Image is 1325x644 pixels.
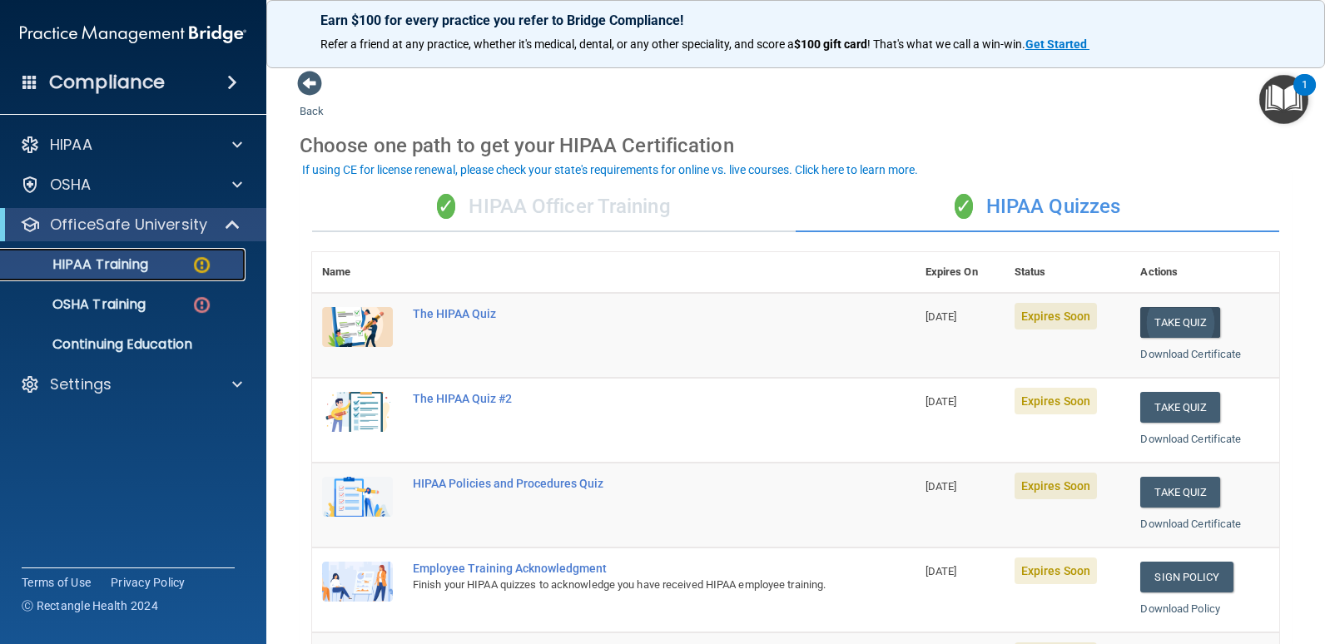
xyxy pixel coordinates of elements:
div: The HIPAA Quiz [413,307,832,320]
img: danger-circle.6113f641.png [191,295,212,315]
h4: Compliance [49,71,165,94]
div: If using CE for license renewal, please check your state's requirements for online vs. live cours... [302,164,918,176]
img: warning-circle.0cc9ac19.png [191,255,212,275]
a: Download Certificate [1140,518,1241,530]
a: Back [300,85,324,117]
span: [DATE] [926,480,957,493]
div: Employee Training Acknowledgment [413,562,832,575]
a: HIPAA [20,135,242,155]
p: OSHA [50,175,92,195]
div: Finish your HIPAA quizzes to acknowledge you have received HIPAA employee training. [413,575,832,595]
p: Earn $100 for every practice you refer to Bridge Compliance! [320,12,1271,28]
p: OSHA Training [11,296,146,313]
th: Actions [1130,252,1279,293]
th: Name [312,252,403,293]
img: PMB logo [20,17,246,51]
a: Settings [20,374,242,394]
th: Status [1005,252,1131,293]
span: Expires Soon [1015,473,1097,499]
span: [DATE] [926,395,957,408]
p: HIPAA Training [11,256,148,273]
span: Ⓒ Rectangle Health 2024 [22,597,158,614]
a: Download Certificate [1140,348,1241,360]
button: Take Quiz [1140,392,1220,423]
span: Expires Soon [1015,557,1097,584]
p: Continuing Education [11,336,238,353]
a: Download Certificate [1140,433,1241,445]
a: Terms of Use [22,574,91,591]
span: Expires Soon [1015,388,1097,414]
a: Get Started [1025,37,1089,51]
div: 1 [1302,85,1308,107]
a: Download Policy [1140,602,1220,615]
button: Take Quiz [1140,477,1220,508]
span: ✓ [437,194,455,219]
div: HIPAA Quizzes [796,182,1279,232]
button: Open Resource Center, 1 new notification [1259,75,1308,124]
div: Choose one path to get your HIPAA Certification [300,121,1292,170]
button: If using CE for license renewal, please check your state's requirements for online vs. live cours... [300,161,921,178]
strong: $100 gift card [794,37,867,51]
div: The HIPAA Quiz #2 [413,392,832,405]
p: Settings [50,374,112,394]
strong: Get Started [1025,37,1087,51]
a: OSHA [20,175,242,195]
span: [DATE] [926,310,957,323]
p: HIPAA [50,135,92,155]
a: Sign Policy [1140,562,1233,592]
div: HIPAA Officer Training [312,182,796,232]
th: Expires On [916,252,1005,293]
a: OfficeSafe University [20,215,241,235]
a: Privacy Policy [111,574,186,591]
span: Refer a friend at any practice, whether it's medical, dental, or any other speciality, and score a [320,37,794,51]
div: HIPAA Policies and Procedures Quiz [413,477,832,490]
span: Expires Soon [1015,303,1097,329]
span: ! That's what we call a win-win. [867,37,1025,51]
span: [DATE] [926,565,957,577]
span: ✓ [955,194,973,219]
p: OfficeSafe University [50,215,207,235]
button: Take Quiz [1140,307,1220,338]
